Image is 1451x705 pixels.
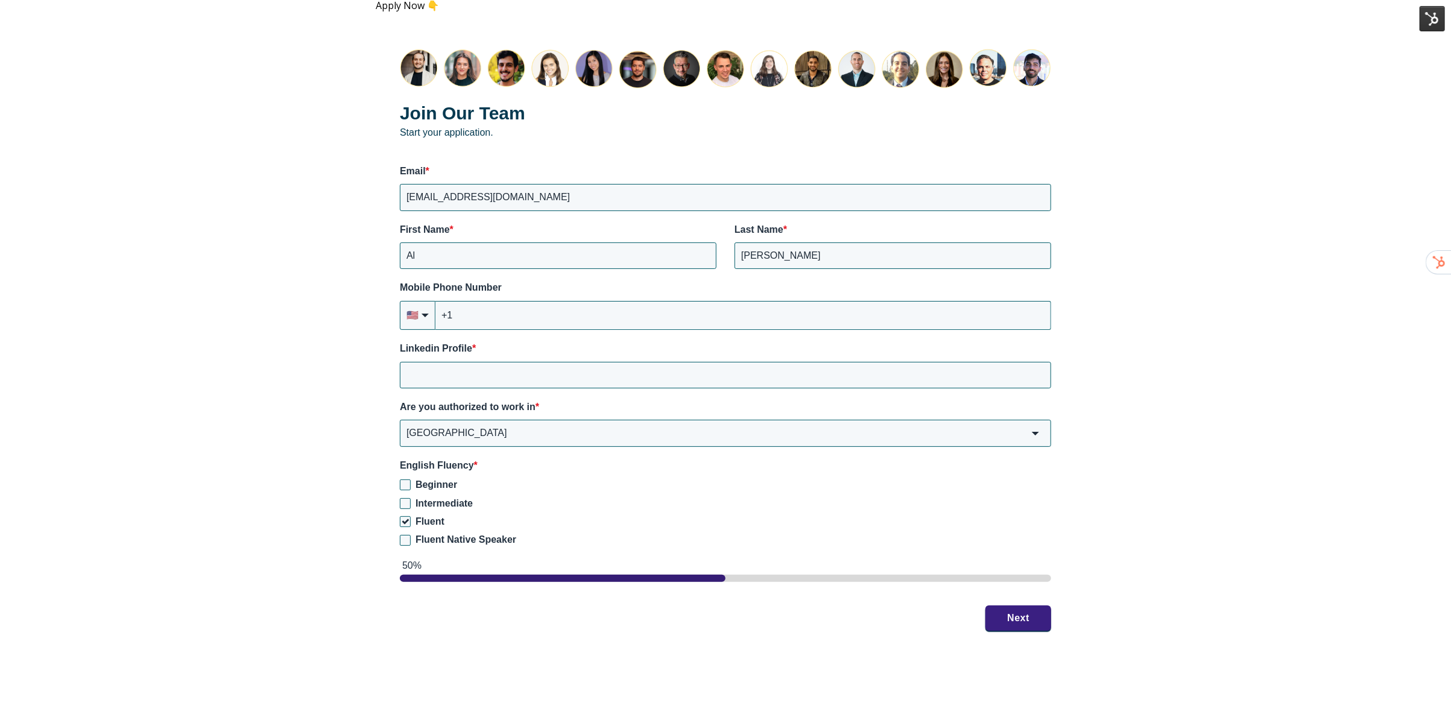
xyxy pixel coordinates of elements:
span: Are you authorized to work in [400,402,536,412]
strong: Join Our Team [400,103,525,123]
span: Intermediate [416,498,473,508]
span: Last Name [735,224,783,235]
form: HubSpot Form [376,25,1075,656]
span: flag [406,309,419,322]
button: Next [985,605,1051,631]
span: Fluent Native Speaker [416,534,516,545]
img: HubSpot Tools Menu Toggle [1420,6,1445,31]
input: Fluent [400,516,411,527]
p: Start your application. [400,101,1051,139]
span: First Name [400,224,450,235]
input: Beginner [400,479,411,490]
div: 50% [402,559,1051,572]
span: Mobile Phone Number [400,282,502,292]
span: Linkedin Profile [400,343,472,353]
span: Email [400,166,426,176]
span: Fluent [416,516,444,526]
div: page 1 of 2 [400,575,1051,582]
input: Intermediate [400,498,411,509]
img: Join the Lean Layer team [400,49,1051,89]
input: Fluent Native Speaker [400,535,411,546]
span: English Fluency [400,460,474,470]
span: Beginner [416,479,457,490]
